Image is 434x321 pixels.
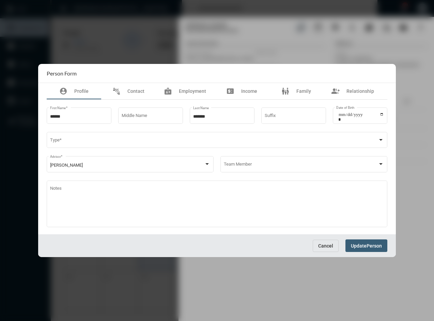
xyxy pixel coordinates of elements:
mat-icon: group_add [331,87,340,95]
mat-icon: family_restroom [281,87,290,95]
span: [PERSON_NAME] [50,163,83,168]
button: UpdatePerson [345,239,387,252]
span: Profile [74,88,89,94]
mat-icon: account_circle [59,87,67,95]
span: Cancel [318,243,333,249]
span: Income [241,88,257,94]
span: Update [351,243,367,249]
mat-icon: connect_without_contact [112,87,121,95]
h2: Person Form [47,70,77,77]
span: Family [296,88,311,94]
span: Relationship [346,88,374,94]
span: Employment [179,88,206,94]
mat-icon: badge [164,87,172,95]
span: Contact [127,88,144,94]
span: Person [367,243,382,249]
button: Cancel [313,240,339,252]
mat-icon: price_change [226,87,234,95]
